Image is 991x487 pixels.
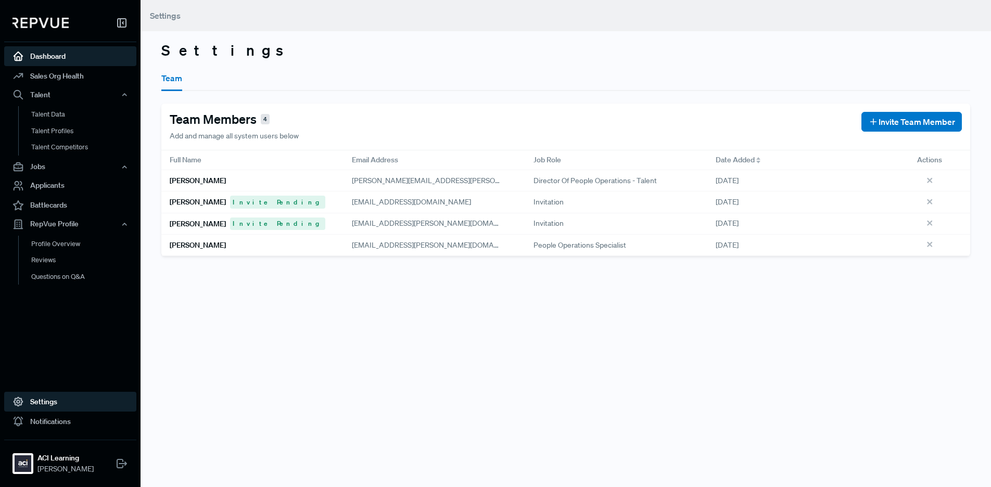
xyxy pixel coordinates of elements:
span: [EMAIL_ADDRESS][PERSON_NAME][DOMAIN_NAME] [352,219,527,228]
span: [EMAIL_ADDRESS][PERSON_NAME][DOMAIN_NAME] [352,240,527,250]
a: Sales Org Health [4,66,136,86]
span: Full Name [170,155,201,165]
a: Talent Data [18,106,150,123]
span: Invite Pending [230,196,325,208]
a: Talent Profiles [18,123,150,139]
span: Invitation [533,197,564,208]
div: [DATE] [707,235,890,256]
div: [DATE] [707,170,890,191]
span: Invitation [533,218,564,229]
span: [PERSON_NAME][EMAIL_ADDRESS][PERSON_NAME][DOMAIN_NAME] [352,176,583,185]
div: Toggle SortBy [707,150,890,170]
strong: ACI Learning [37,453,94,464]
span: Settings [150,10,181,21]
span: People Operations Specialist [533,240,626,251]
a: Dashboard [4,46,136,66]
span: Job Role [533,155,561,165]
h6: [PERSON_NAME] [170,241,226,250]
span: Director of People Operations - Talent [533,175,657,186]
a: Notifications [4,412,136,431]
span: 4 [261,114,270,125]
button: Invite Team Member [861,112,962,132]
a: ACI LearningACI Learning[PERSON_NAME] [4,440,136,479]
h6: [PERSON_NAME] [170,176,226,185]
a: Questions on Q&A [18,268,150,285]
a: Battlecards [4,196,136,215]
h4: Team Members [170,112,257,127]
span: Invite Pending [230,217,325,230]
a: Reviews [18,252,150,268]
a: Settings [4,392,136,412]
span: Actions [917,155,942,165]
a: Profile Overview [18,236,150,252]
h6: [PERSON_NAME] [170,220,226,228]
a: Applicants [4,176,136,196]
span: [PERSON_NAME] [37,464,94,475]
span: Email Address [352,155,398,165]
h3: Settings [161,42,970,59]
span: Invite Team Member [879,116,955,128]
p: Add and manage all system users below [170,131,299,142]
button: Talent [4,86,136,104]
div: [DATE] [707,213,890,235]
button: RepVue Profile [4,215,136,233]
div: [DATE] [707,191,890,213]
img: RepVue [12,18,69,28]
span: [EMAIL_ADDRESS][DOMAIN_NAME] [352,197,471,207]
h6: [PERSON_NAME] [170,198,226,207]
a: Talent Competitors [18,139,150,156]
span: Date Added [716,155,755,165]
button: Jobs [4,158,136,176]
button: Team [161,65,182,91]
img: ACI Learning [15,455,31,472]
